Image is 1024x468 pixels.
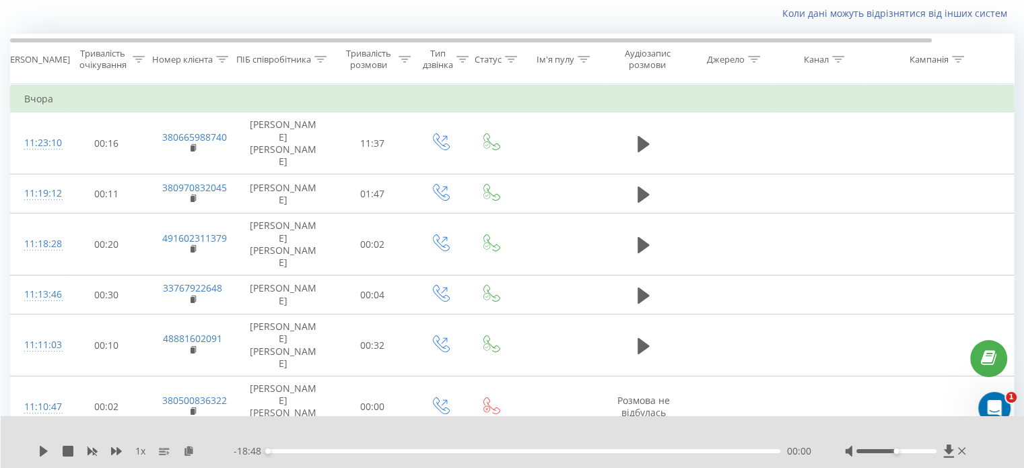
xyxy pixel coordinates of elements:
td: 01:47 [331,174,415,213]
td: 00:10 [65,314,149,376]
div: Аудіозапис розмови [615,48,680,71]
div: Тип дзвінка [423,48,453,71]
a: 380665988740 [162,131,227,143]
div: Тривалість очікування [76,48,129,71]
div: 11:11:03 [24,332,51,358]
td: 00:20 [65,213,149,275]
div: [PERSON_NAME] [2,54,70,65]
div: Статус [475,54,502,65]
a: 380500836322 [162,394,227,407]
span: 1 [1006,392,1017,403]
td: 00:04 [331,275,415,314]
div: 11:10:47 [24,394,51,420]
td: 00:16 [65,112,149,174]
div: 11:18:28 [24,231,51,257]
td: [PERSON_NAME] [PERSON_NAME] [236,213,331,275]
div: ПІБ співробітника [236,54,311,65]
span: 00:00 [787,444,811,458]
iframe: Intercom live chat [978,392,1011,424]
td: [PERSON_NAME] [PERSON_NAME] [236,112,331,174]
div: Канал [804,54,829,65]
td: [PERSON_NAME] [236,275,331,314]
a: 33767922648 [163,281,222,294]
div: 11:13:46 [24,281,51,308]
td: [PERSON_NAME] [236,174,331,213]
td: 00:02 [331,213,415,275]
div: Тривалість розмови [342,48,395,71]
div: Accessibility label [265,448,271,454]
div: 11:19:12 [24,180,51,207]
span: 1 x [135,444,145,458]
span: Розмова не відбулась [617,394,670,419]
div: 11:23:10 [24,130,51,156]
td: 00:11 [65,174,149,213]
td: 00:32 [331,314,415,376]
div: Кампанія [910,54,949,65]
td: [PERSON_NAME] [PERSON_NAME] [236,314,331,376]
div: Джерело [707,54,745,65]
td: 00:00 [331,376,415,438]
span: - 18:48 [234,444,268,458]
a: 380970832045 [162,181,227,194]
div: Ім'я пулу [537,54,574,65]
td: [PERSON_NAME] [PERSON_NAME] [236,376,331,438]
a: 491602311379 [162,232,227,244]
td: 11:37 [331,112,415,174]
a: Коли дані можуть відрізнятися вiд інших систем [782,7,1014,20]
td: 00:02 [65,376,149,438]
div: Accessibility label [893,448,899,454]
td: 00:30 [65,275,149,314]
a: 48881602091 [163,332,222,345]
div: Номер клієнта [152,54,213,65]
